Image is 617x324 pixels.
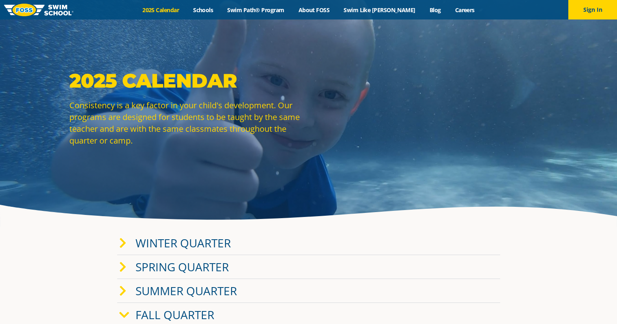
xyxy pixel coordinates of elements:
[186,6,220,14] a: Schools
[337,6,423,14] a: Swim Like [PERSON_NAME]
[291,6,337,14] a: About FOSS
[69,99,305,146] p: Consistency is a key factor in your child's development. Our programs are designed for students t...
[135,259,229,275] a: Spring Quarter
[422,6,448,14] a: Blog
[69,69,237,92] strong: 2025 Calendar
[135,6,186,14] a: 2025 Calendar
[135,235,231,251] a: Winter Quarter
[448,6,482,14] a: Careers
[135,307,214,322] a: Fall Quarter
[135,283,237,298] a: Summer Quarter
[220,6,291,14] a: Swim Path® Program
[4,4,73,16] img: FOSS Swim School Logo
